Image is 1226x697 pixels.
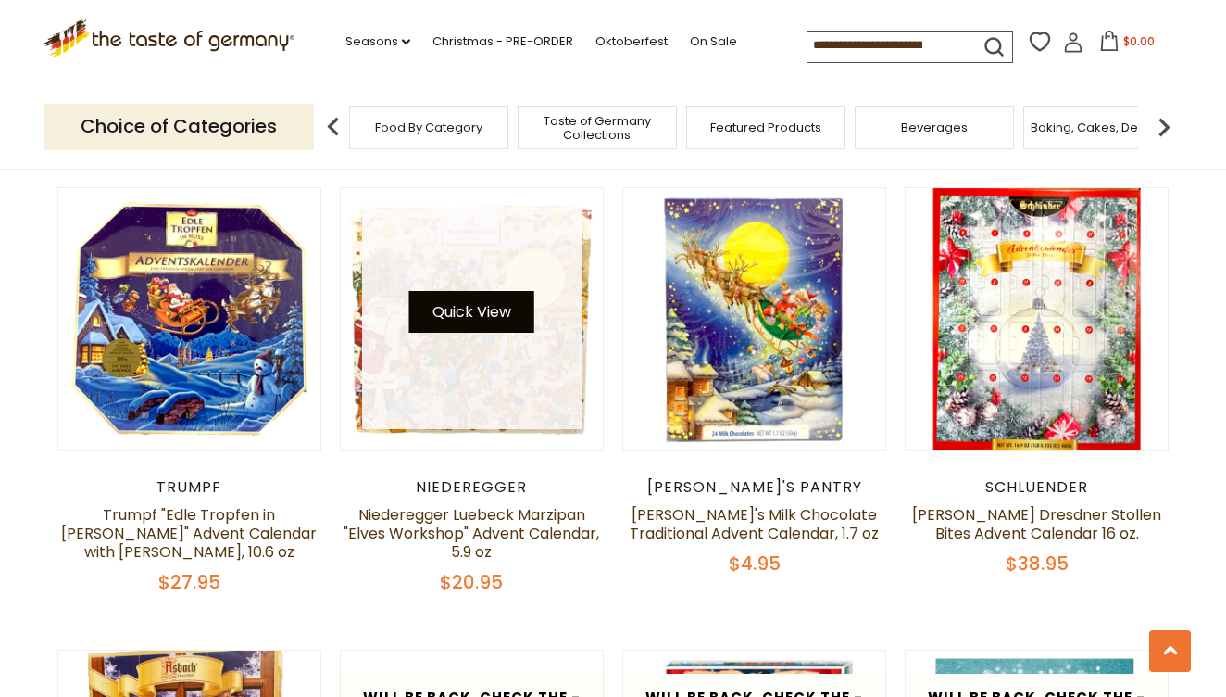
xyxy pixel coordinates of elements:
[345,32,410,52] a: Seasons
[432,32,573,52] a: Christmas - PRE-ORDER
[1031,120,1174,134] a: Baking, Cakes, Desserts
[729,551,781,577] span: $4.95
[622,478,886,497] div: [PERSON_NAME]'s Pantry
[905,478,1169,497] div: Schluender
[630,504,879,544] a: [PERSON_NAME]'s Milk Chocolate Traditional Advent Calendar, 1.7 oz
[1006,551,1069,577] span: $38.95
[440,569,503,595] span: $20.95
[340,478,604,497] div: Niederegger
[58,188,320,450] img: Trumpf "Edle Tropfen in Nuss" Advent Calendar with Brandy Pralines, 10.6 oz
[1087,31,1166,58] button: $0.00
[344,504,599,563] a: Niederegger Luebeck Marzipan "Elves Workshop" Advent Calendar, 5.9 oz
[315,108,352,146] img: previous arrow
[1123,33,1155,49] span: $0.00
[690,32,737,52] a: On Sale
[409,291,534,333] button: Quick View
[158,569,220,595] span: $27.95
[906,188,1168,450] img: Schluender Dresdner Stollen Bites Advent Calendar 16 oz.
[523,114,671,142] a: Taste of Germany Collections
[341,188,603,450] img: Niederegger Luebeck Marzipan "Elves Workshop" Advent Calendar, 5.9 oz
[375,120,482,134] a: Food By Category
[595,32,668,52] a: Oktoberfest
[44,104,314,149] p: Choice of Categories
[1145,108,1182,146] img: next arrow
[61,504,317,563] a: Trumpf "Edle Tropfen in [PERSON_NAME]" Advent Calendar with [PERSON_NAME], 10.6 oz
[710,120,821,134] a: Featured Products
[57,478,321,497] div: Trumpf
[901,120,968,134] a: Beverages
[912,504,1161,544] a: [PERSON_NAME] Dresdner Stollen Bites Advent Calendar 16 oz.
[623,188,885,450] img: Erika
